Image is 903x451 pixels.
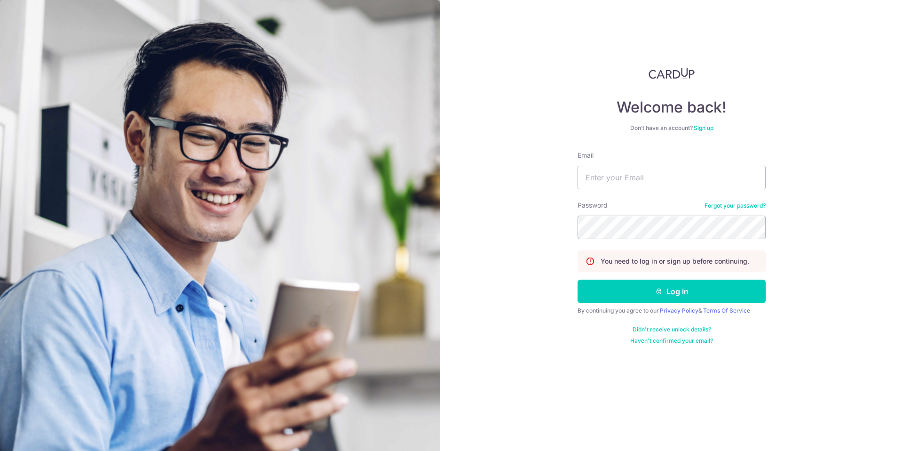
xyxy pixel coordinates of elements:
[601,257,749,266] p: You need to log in or sign up before continuing.
[649,68,695,79] img: CardUp Logo
[578,98,766,117] h4: Welcome back!
[703,307,750,314] a: Terms Of Service
[578,280,766,303] button: Log in
[578,124,766,132] div: Don’t have an account?
[578,201,608,210] label: Password
[578,166,766,189] input: Enter your Email
[633,326,711,333] a: Didn't receive unlock details?
[630,337,713,345] a: Haven't confirmed your email?
[578,151,594,160] label: Email
[694,124,713,131] a: Sign up
[705,202,766,209] a: Forgot your password?
[660,307,698,314] a: Privacy Policy
[578,307,766,314] div: By continuing you agree to our &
